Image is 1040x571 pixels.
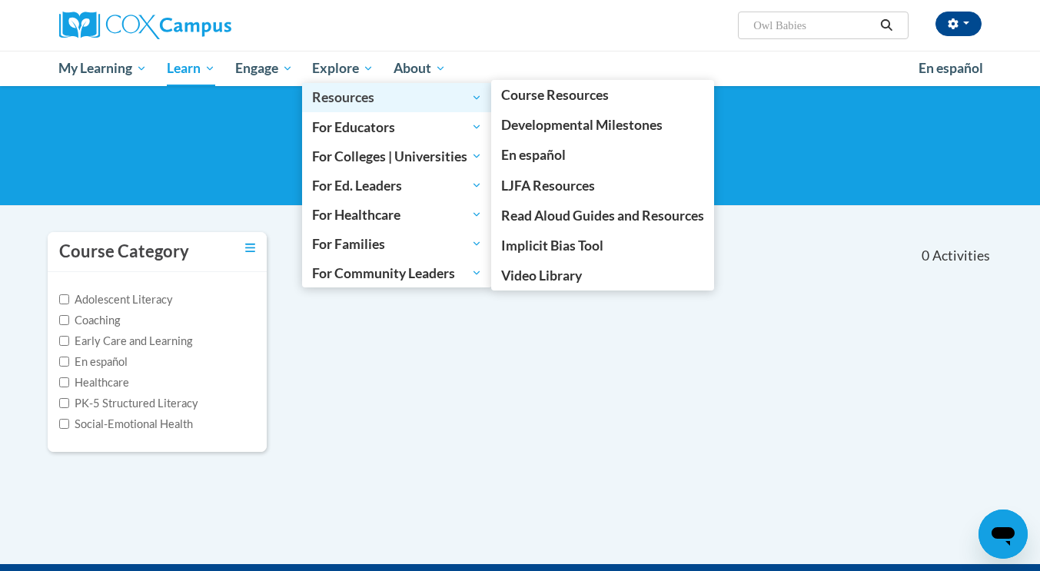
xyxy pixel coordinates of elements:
[312,59,374,78] span: Explore
[59,398,69,408] input: Checkbox for Options
[49,51,158,86] a: My Learning
[501,207,704,224] span: Read Aloud Guides and Resources
[59,354,128,370] label: En español
[491,261,714,290] a: Video Library
[922,247,929,264] span: 0
[302,200,492,229] a: For Healthcare
[312,118,482,136] span: For Educators
[302,258,492,287] a: For Community Leaders
[935,12,982,36] button: Account Settings
[491,201,714,231] a: Read Aloud Guides and Resources
[302,171,492,200] a: For Ed. Leaders
[875,16,898,35] button: Search
[59,294,69,304] input: Checkbox for Options
[302,141,492,171] a: For Colleges | Universities
[302,83,492,112] a: Resources
[501,267,582,284] span: Video Library
[235,59,293,78] span: Engage
[312,234,482,253] span: For Families
[501,237,603,254] span: Implicit Bias Tool
[501,147,566,163] span: En español
[302,51,384,86] a: Explore
[384,51,456,86] a: About
[491,171,714,201] a: LJFA Resources
[59,315,69,325] input: Checkbox for Options
[501,117,663,133] span: Developmental Milestones
[59,312,120,329] label: Coaching
[312,176,482,194] span: For Ed. Leaders
[59,374,129,391] label: Healthcare
[909,52,993,85] a: En español
[59,419,69,429] input: Checkbox for Options
[59,416,193,433] label: Social-Emotional Health
[59,12,231,39] img: Cox Campus
[501,178,595,194] span: LJFA Resources
[752,16,875,35] input: Search Courses
[919,60,983,76] span: En español
[59,12,351,39] a: Cox Campus
[59,240,189,264] h3: Course Category
[59,357,69,367] input: Checkbox for Options
[59,395,198,412] label: PK-5 Structured Literacy
[312,88,482,107] span: Resources
[59,291,173,308] label: Adolescent Literacy
[491,140,714,170] a: En español
[167,59,215,78] span: Learn
[501,87,609,103] span: Course Resources
[58,59,147,78] span: My Learning
[302,112,492,141] a: For Educators
[36,51,1005,86] div: Main menu
[491,110,714,140] a: Developmental Milestones
[312,264,482,282] span: For Community Leaders
[491,231,714,261] a: Implicit Bias Tool
[59,333,192,350] label: Early Care and Learning
[979,510,1028,559] iframe: Button to launch messaging window, conversation in progress
[59,377,69,387] input: Checkbox for Options
[59,336,69,346] input: Checkbox for Options
[932,247,990,264] span: Activities
[225,51,303,86] a: Engage
[491,80,714,110] a: Course Resources
[157,51,225,86] a: Learn
[302,229,492,258] a: For Families
[312,205,482,224] span: For Healthcare
[245,240,255,257] a: Toggle collapse
[312,147,482,165] span: For Colleges | Universities
[394,59,446,78] span: About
